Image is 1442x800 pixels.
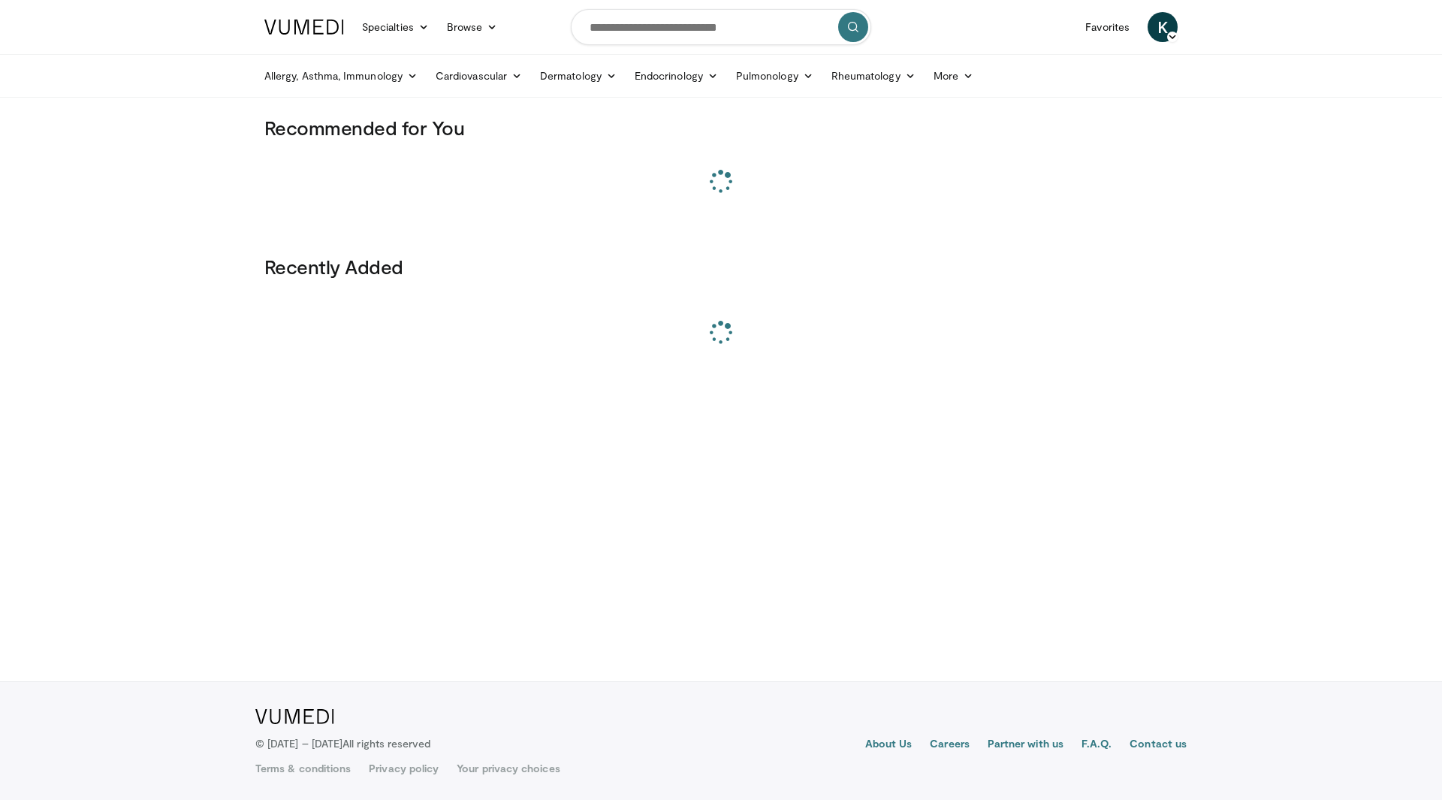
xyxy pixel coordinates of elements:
a: K [1148,12,1178,42]
a: Privacy policy [369,761,439,776]
a: Contact us [1130,736,1187,754]
a: F.A.Q. [1081,736,1112,754]
a: About Us [865,736,913,754]
a: Partner with us [988,736,1063,754]
a: Browse [438,12,507,42]
input: Search topics, interventions [571,9,871,45]
a: Specialties [353,12,438,42]
img: VuMedi Logo [264,20,344,35]
a: Rheumatology [822,61,925,91]
a: Your privacy choices [457,761,560,776]
a: Careers [930,736,970,754]
a: Pulmonology [727,61,822,91]
a: More [925,61,982,91]
h3: Recently Added [264,255,1178,279]
a: Allergy, Asthma, Immunology [255,61,427,91]
a: Terms & conditions [255,761,351,776]
h3: Recommended for You [264,116,1178,140]
img: VuMedi Logo [255,709,334,724]
a: Dermatology [531,61,626,91]
span: All rights reserved [342,737,430,750]
p: © [DATE] – [DATE] [255,736,431,751]
a: Endocrinology [626,61,727,91]
a: Cardiovascular [427,61,531,91]
a: Favorites [1076,12,1139,42]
